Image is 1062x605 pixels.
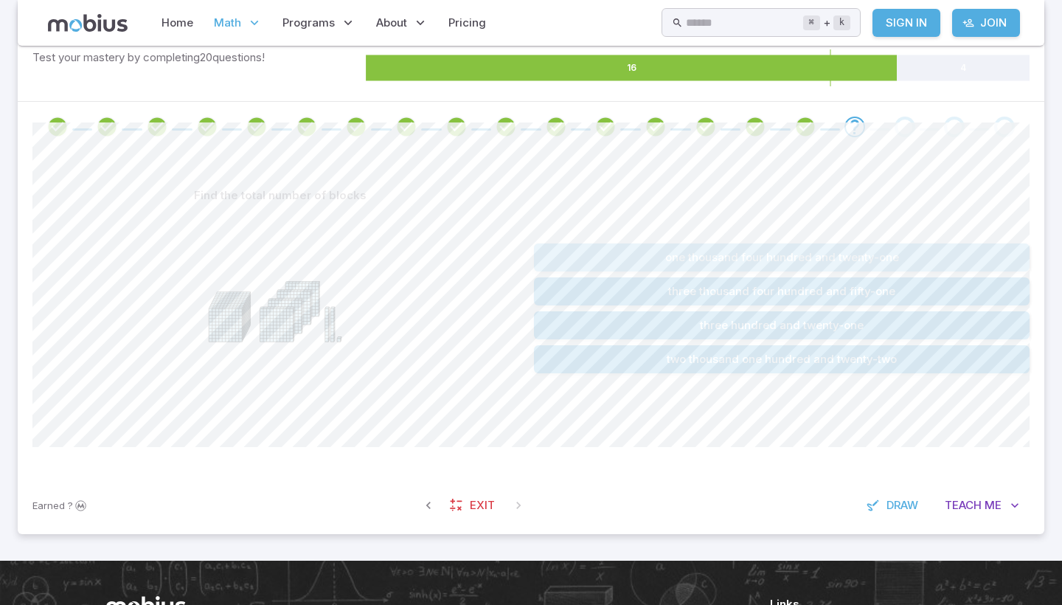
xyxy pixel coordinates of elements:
[444,6,490,40] a: Pricing
[376,15,407,31] span: About
[595,117,616,137] div: Review your answer
[546,117,566,137] div: Review your answer
[985,497,1002,514] span: Me
[446,117,467,137] div: Review your answer
[197,117,218,137] div: Review your answer
[858,491,929,519] button: Draw
[97,117,117,137] div: Review your answer
[895,117,915,137] div: Go to the next question
[246,117,267,137] div: Review your answer
[214,15,241,31] span: Math
[695,117,716,137] div: Review your answer
[534,243,1030,272] button: one thousand four hundred and twenty-one
[872,9,940,37] a: Sign In
[795,117,816,137] div: Review your answer
[952,9,1020,37] a: Join
[68,498,73,513] span: ?
[415,492,442,519] span: Previous Question
[396,117,417,137] div: Review your answer
[470,497,495,514] span: Exit
[534,277,1030,305] button: three thousand four hundred and fifty-one
[32,498,88,513] p: Sign In to earn Mobius dollars
[745,117,766,137] div: Review your answer
[496,117,516,137] div: Review your answer
[944,117,965,137] div: Go to the next question
[945,497,982,514] span: Teach
[442,491,505,519] a: Exit
[505,492,532,519] span: On Latest Question
[844,117,865,137] div: Go to the next question
[194,187,367,204] p: Find the total number of blocks
[803,14,850,32] div: +
[157,6,198,40] a: Home
[534,311,1030,339] button: three hundred and twenty-one
[47,117,68,137] div: Review your answer
[803,15,820,30] kbd: ⌘
[886,497,918,514] span: Draw
[282,15,335,31] span: Programs
[296,117,317,137] div: Review your answer
[833,15,850,30] kbd: k
[934,491,1030,519] button: TeachMe
[32,49,363,66] p: Test your mastery by completing 20 questions!
[32,498,65,513] span: Earned
[994,117,1015,137] div: Go to the next question
[534,345,1030,373] button: two thousand one hundred and twenty-two
[346,117,367,137] div: Review your answer
[645,117,666,137] div: Review your answer
[147,117,167,137] div: Review your answer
